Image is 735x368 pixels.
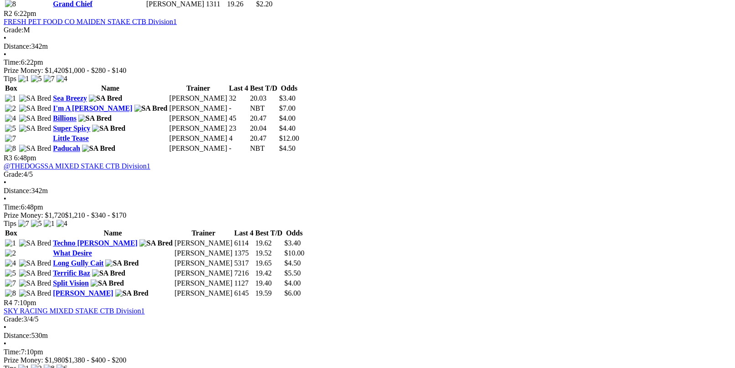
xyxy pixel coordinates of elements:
img: 7 [18,220,29,228]
span: • [4,51,6,58]
img: SA Bred [105,260,139,268]
img: SA Bred [19,145,51,153]
td: [PERSON_NAME] [174,239,233,248]
img: SA Bred [19,95,51,103]
a: Terrific Baz [53,270,90,277]
span: Distance: [4,187,31,195]
span: $12.00 [279,135,299,143]
th: Trainer [169,84,228,93]
img: 2 [5,250,16,258]
span: Tips [4,75,16,83]
td: 19.52 [255,249,283,258]
div: 4/5 [4,171,731,179]
div: 6:48pm [4,204,731,212]
td: [PERSON_NAME] [169,134,228,143]
img: SA Bred [19,240,51,248]
th: Best T/D [255,229,283,238]
span: • [4,324,6,332]
a: Little Tease [53,135,89,143]
td: 19.59 [255,289,283,298]
img: SA Bred [92,125,125,133]
img: 5 [31,220,42,228]
img: 7 [5,280,16,288]
img: SA Bred [19,115,51,123]
span: $3.40 [284,240,301,247]
td: 7216 [234,269,254,278]
div: Prize Money: $1,980 [4,357,731,365]
img: SA Bred [19,290,51,298]
a: Super Spicy [53,125,90,133]
td: 1375 [234,249,254,258]
span: 7:10pm [14,299,36,307]
img: 1 [44,220,55,228]
img: SA Bred [134,105,168,113]
td: NBT [250,144,278,153]
span: Distance: [4,332,31,340]
td: 20.47 [250,134,278,143]
span: $4.50 [284,260,301,267]
td: - [229,104,249,113]
span: • [4,195,6,203]
img: SA Bred [19,280,51,288]
img: SA Bred [19,125,51,133]
img: 4 [5,115,16,123]
td: 20.04 [250,124,278,133]
div: 342m [4,187,731,195]
td: [PERSON_NAME] [169,104,228,113]
img: SA Bred [19,105,51,113]
span: Time: [4,59,21,66]
span: • [4,179,6,187]
span: $3.40 [279,95,296,102]
span: 6:48pm [14,154,36,162]
td: 20.03 [250,94,278,103]
div: Prize Money: $1,420 [4,67,731,75]
img: SA Bred [139,240,173,248]
img: 1 [5,240,16,248]
td: NBT [250,104,278,113]
th: Name [52,229,173,238]
td: - [229,144,249,153]
span: Box [5,230,17,237]
span: Time: [4,348,21,356]
a: Techno [PERSON_NAME] [53,240,138,247]
span: $10.00 [284,250,304,257]
a: @THEDOGSSA MIXED STAKE CTB Division1 [4,163,150,170]
span: $6.00 [284,290,301,297]
span: Time: [4,204,21,211]
div: Prize Money: $1,720 [4,212,731,220]
img: SA Bred [92,270,125,278]
span: $4.50 [279,145,296,153]
span: Grade: [4,316,24,323]
img: 1 [18,75,29,83]
img: 4 [57,220,67,228]
img: 8 [5,290,16,298]
a: Split Vision [53,280,89,287]
img: 5 [31,75,42,83]
a: I'm A [PERSON_NAME] [53,105,132,112]
td: [PERSON_NAME] [169,144,228,153]
td: 4 [229,134,249,143]
td: 23 [229,124,249,133]
div: 6:22pm [4,59,731,67]
img: 4 [5,260,16,268]
a: Paducah [53,145,80,153]
th: Trainer [174,229,233,238]
td: [PERSON_NAME] [169,124,228,133]
div: 7:10pm [4,348,731,357]
span: $4.00 [279,115,296,123]
img: SA Bred [91,280,124,288]
th: Last 4 [234,229,254,238]
span: 6:22pm [14,10,36,17]
div: 342m [4,42,731,51]
span: $1,210 - $340 - $170 [65,212,127,220]
span: Grade: [4,26,24,34]
td: 20.47 [250,114,278,123]
span: R3 [4,154,12,162]
img: SA Bred [82,145,115,153]
img: 7 [44,75,55,83]
span: • [4,340,6,348]
td: 6114 [234,239,254,248]
td: 1127 [234,279,254,288]
td: 19.62 [255,239,283,248]
div: 3/4/5 [4,316,731,324]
